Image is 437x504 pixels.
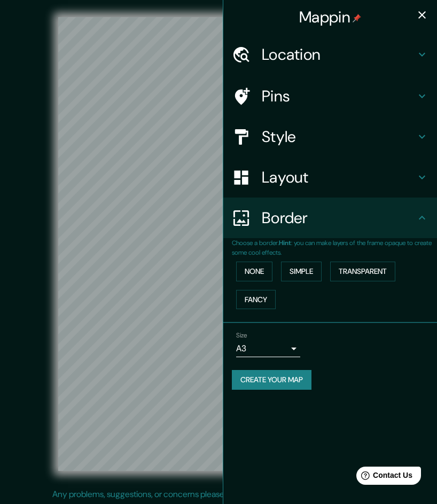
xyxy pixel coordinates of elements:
[52,488,381,501] p: Any problems, suggestions, or concerns please email .
[342,462,425,492] iframe: Help widget launcher
[223,34,437,75] div: Location
[232,238,437,257] p: Choose a border. : you can make layers of the frame opaque to create some cool effects.
[353,14,361,22] img: pin-icon.png
[236,290,276,310] button: Fancy
[236,262,272,281] button: None
[330,262,395,281] button: Transparent
[223,116,437,157] div: Style
[223,157,437,198] div: Layout
[299,7,361,27] h4: Mappin
[262,168,416,187] h4: Layout
[232,370,311,390] button: Create your map
[279,239,291,247] b: Hint
[236,340,300,357] div: A3
[262,208,416,227] h4: Border
[58,17,379,471] canvas: Map
[223,76,437,116] div: Pins
[236,331,247,340] label: Size
[281,262,322,281] button: Simple
[262,86,416,106] h4: Pins
[223,198,437,238] div: Border
[262,127,416,146] h4: Style
[262,45,416,64] h4: Location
